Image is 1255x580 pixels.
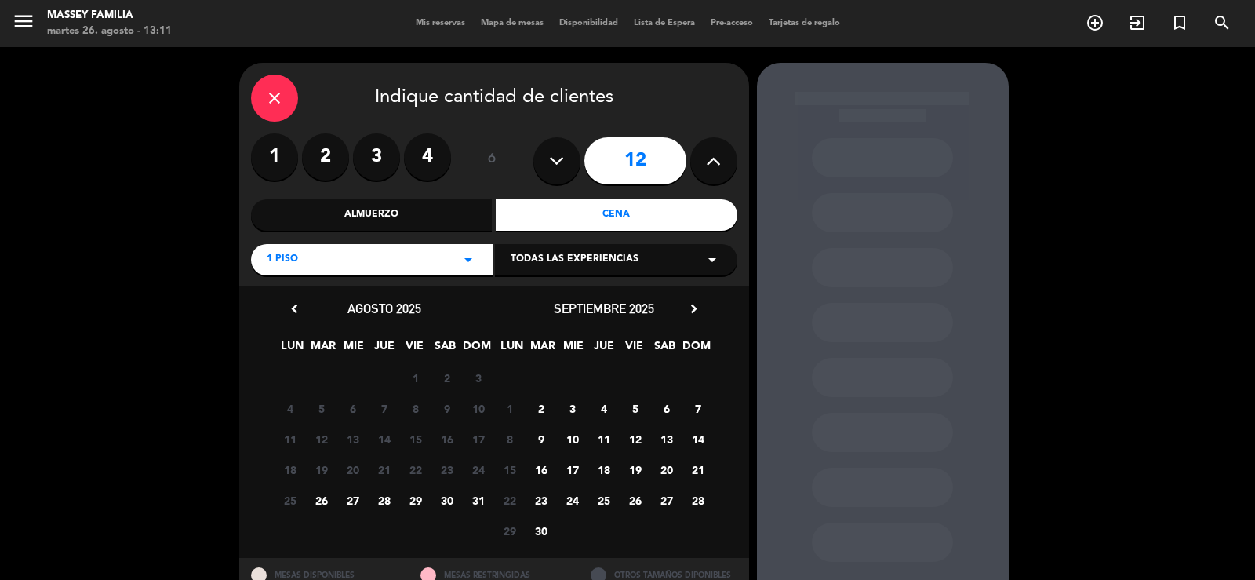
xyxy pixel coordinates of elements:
span: 14 [685,426,711,452]
span: 29 [497,518,522,544]
span: Todas las experiencias [511,252,638,268]
span: 4 [277,396,303,421]
span: 26 [308,487,334,513]
span: 30 [528,518,554,544]
span: 25 [591,487,617,513]
label: 2 [302,133,349,181]
div: Almuerzo [251,199,493,231]
span: JUE [591,337,617,363]
span: 21 [685,457,711,483]
span: 2 [434,365,460,391]
span: SAB [652,337,678,363]
span: LUN [499,337,525,363]
span: 6 [340,396,366,421]
span: VIE [621,337,647,363]
span: MIE [340,337,366,363]
span: MAR [529,337,555,363]
span: 8 [402,396,428,421]
span: 24 [559,487,585,513]
span: 16 [434,426,460,452]
div: ó [467,133,518,188]
i: search [1213,13,1231,32]
div: MASSEY FAMILIA [47,8,172,24]
span: LUN [279,337,305,363]
span: 15 [402,426,428,452]
i: arrow_drop_down [459,250,478,269]
div: Cena [496,199,737,231]
span: 22 [402,457,428,483]
span: 25 [277,487,303,513]
span: 7 [371,396,397,421]
span: 23 [528,487,554,513]
span: 10 [559,426,585,452]
span: Disponibilidad [551,19,626,27]
span: agosto 2025 [347,301,421,316]
div: martes 26. agosto - 13:11 [47,24,172,39]
span: 13 [340,426,366,452]
i: exit_to_app [1128,13,1147,32]
span: 20 [653,457,679,483]
span: 2 [528,396,554,421]
span: 13 [653,426,679,452]
span: Lista de Espera [626,19,703,27]
span: 28 [371,487,397,513]
span: MAR [310,337,336,363]
span: Pre-acceso [703,19,761,27]
div: Indique cantidad de clientes [251,75,737,122]
span: 28 [685,487,711,513]
span: 18 [277,457,303,483]
span: 20 [340,457,366,483]
span: 12 [308,426,334,452]
span: 1 PISO [267,252,298,268]
button: menu [12,9,35,38]
span: 19 [308,457,334,483]
span: 11 [277,426,303,452]
i: menu [12,9,35,33]
span: 17 [559,457,585,483]
span: 19 [622,457,648,483]
span: Mis reservas [408,19,473,27]
span: DOM [682,337,708,363]
span: 10 [465,396,491,421]
label: 3 [353,133,400,181]
span: 8 [497,426,522,452]
i: turned_in_not [1170,13,1189,32]
span: 9 [528,426,554,452]
span: 7 [685,396,711,421]
span: 11 [591,426,617,452]
i: add_circle_outline [1086,13,1104,32]
label: 4 [404,133,451,181]
span: MIE [560,337,586,363]
span: 29 [402,487,428,513]
span: 26 [622,487,648,513]
span: SAB [432,337,458,363]
span: septiembre 2025 [554,301,654,316]
i: arrow_drop_down [703,250,722,269]
span: 5 [622,396,648,421]
i: close [265,89,284,108]
span: JUE [371,337,397,363]
span: Tarjetas de regalo [761,19,848,27]
span: 4 [591,396,617,421]
span: 17 [465,426,491,452]
span: 31 [465,487,491,513]
span: 3 [559,396,585,421]
i: chevron_left [286,301,303,317]
label: 1 [251,133,298,181]
span: 6 [653,396,679,421]
span: 21 [371,457,397,483]
span: 15 [497,457,522,483]
span: 24 [465,457,491,483]
span: 27 [340,487,366,513]
span: 3 [465,365,491,391]
span: Mapa de mesas [473,19,551,27]
span: 9 [434,396,460,421]
span: 30 [434,487,460,513]
span: 16 [528,457,554,483]
span: 1 [497,396,522,421]
span: 1 [402,365,428,391]
span: 27 [653,487,679,513]
span: 23 [434,457,460,483]
span: VIE [402,337,427,363]
span: 18 [591,457,617,483]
